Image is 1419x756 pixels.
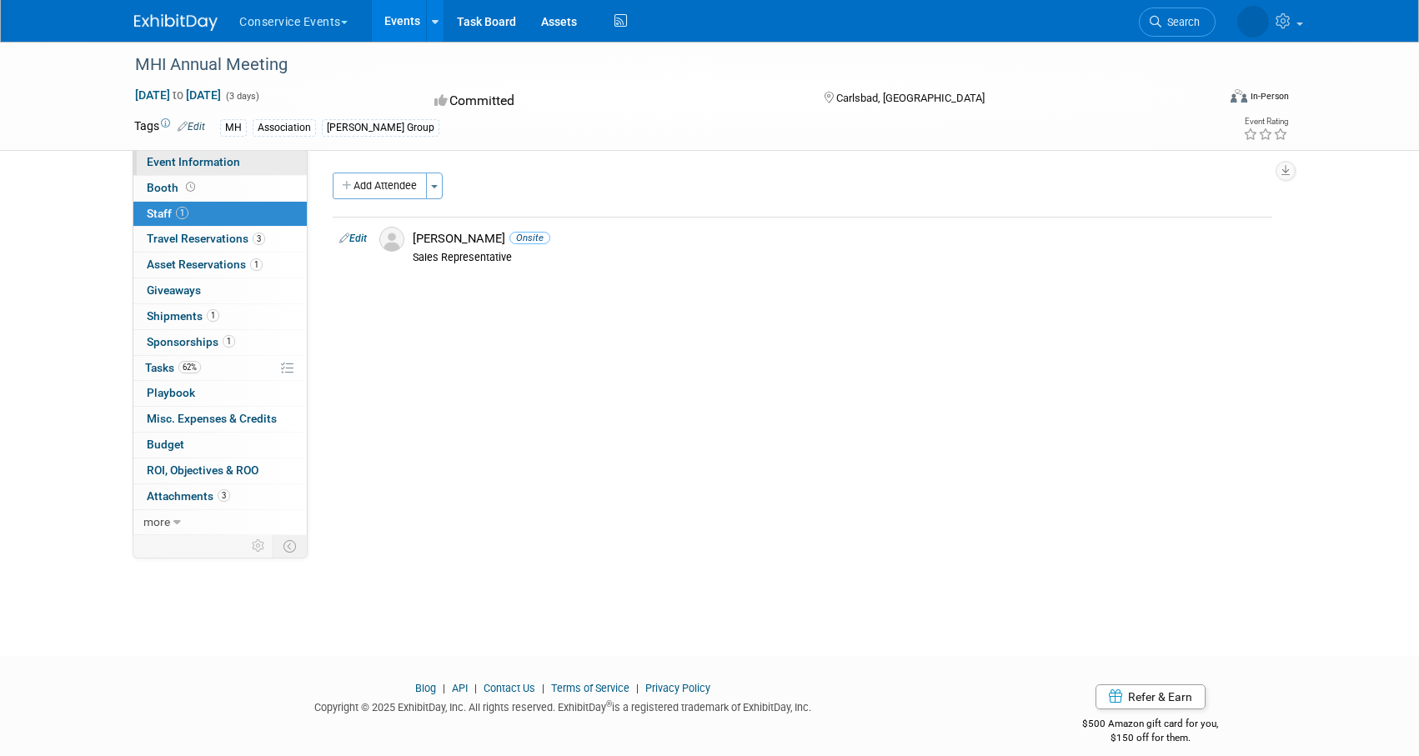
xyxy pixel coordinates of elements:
td: Toggle Event Tabs [273,535,308,557]
a: ROI, Objectives & ROO [133,458,307,483]
img: Associate-Profile-5.png [379,227,404,252]
a: Tasks62% [133,356,307,381]
a: Playbook [133,381,307,406]
button: Add Attendee [333,173,427,199]
div: MHI Annual Meeting [129,50,1191,80]
span: to [170,88,186,102]
span: 3 [218,489,230,502]
span: Giveaways [147,283,201,297]
td: Personalize Event Tab Strip [244,535,273,557]
span: Playbook [147,386,195,399]
a: Search [1139,8,1216,37]
div: Event Format [1117,87,1289,112]
img: ExhibitDay [134,14,218,31]
a: Booth [133,176,307,201]
span: Event Information [147,155,240,168]
a: Shipments1 [133,304,307,329]
img: Kellianne Gammill [1237,6,1269,38]
span: Shipments [147,309,219,323]
img: Format-Inperson.png [1231,89,1247,103]
span: Search [1161,16,1200,28]
a: Event Information [133,150,307,175]
a: API [452,682,468,694]
span: more [143,515,170,528]
a: Edit [178,121,205,133]
span: 62% [178,361,201,373]
span: Tasks [145,361,201,374]
a: Attachments3 [133,484,307,509]
a: Asset Reservations1 [133,253,307,278]
a: Blog [415,682,436,694]
sup: ® [606,699,612,708]
span: (3 days) [224,91,259,102]
a: Budget [133,433,307,458]
span: Booth not reserved yet [183,181,198,193]
div: [PERSON_NAME] [413,231,1266,247]
td: Tags [134,118,205,137]
a: more [133,510,307,535]
a: Privacy Policy [645,682,710,694]
div: In-Person [1250,90,1289,103]
a: Edit [339,233,367,244]
a: Sponsorships1 [133,330,307,355]
div: Sales Representative [413,251,1266,264]
span: 1 [176,207,188,219]
div: MH [220,119,247,137]
div: $500 Amazon gift card for you, [1016,706,1286,744]
span: 1 [207,309,219,322]
div: $150 off for them. [1016,731,1286,745]
span: [DATE] [DATE] [134,88,222,103]
span: | [632,682,643,694]
span: ROI, Objectives & ROO [147,463,258,477]
span: 1 [250,258,263,271]
a: Staff1 [133,202,307,227]
span: Attachments [147,489,230,503]
div: Copyright © 2025 ExhibitDay, Inc. All rights reserved. ExhibitDay is a registered trademark of Ex... [134,696,991,715]
span: | [538,682,549,694]
div: [PERSON_NAME] Group [322,119,439,137]
span: Sponsorships [147,335,235,348]
span: Carlsbad, [GEOGRAPHIC_DATA] [836,92,985,104]
a: Terms of Service [551,682,629,694]
a: Contact Us [484,682,535,694]
span: 3 [253,233,265,245]
span: Budget [147,438,184,451]
span: Travel Reservations [147,232,265,245]
a: Misc. Expenses & Credits [133,407,307,432]
div: Association [253,119,316,137]
span: | [439,682,449,694]
span: Booth [147,181,198,194]
a: Travel Reservations3 [133,227,307,252]
div: Committed [429,87,798,116]
span: Misc. Expenses & Credits [147,412,277,425]
a: Refer & Earn [1096,684,1206,709]
span: Onsite [509,232,550,244]
span: | [470,682,481,694]
a: Giveaways [133,278,307,303]
span: Staff [147,207,188,220]
span: 1 [223,335,235,348]
div: Event Rating [1243,118,1288,126]
span: Asset Reservations [147,258,263,271]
